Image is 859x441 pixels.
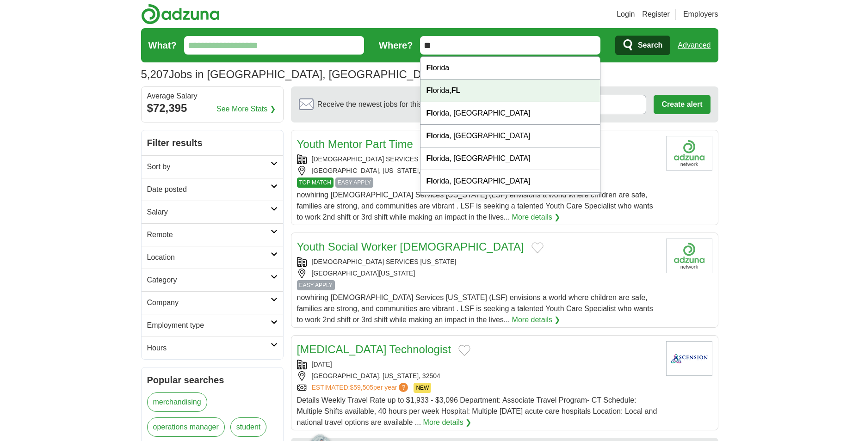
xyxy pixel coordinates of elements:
img: Company logo [666,239,712,273]
div: orida, [GEOGRAPHIC_DATA] [420,147,600,170]
a: Sort by [142,155,283,178]
h2: Category [147,275,271,286]
a: operations manager [147,417,225,437]
a: More details ❯ [423,417,472,428]
div: orida [420,57,600,80]
a: Youth Social Worker [DEMOGRAPHIC_DATA] [297,240,524,253]
a: Hours [142,337,283,359]
h2: Company [147,297,271,308]
h2: Filter results [142,130,283,155]
img: Adzuna logo [141,4,220,24]
span: EASY APPLY [335,178,373,188]
div: $72,395 [147,100,278,116]
div: orida, [GEOGRAPHIC_DATA] [420,170,600,193]
a: Company [142,291,283,314]
span: 5,207 [141,66,169,83]
div: orida, [GEOGRAPHIC_DATA] [420,193,600,215]
a: [MEDICAL_DATA] Technologist [297,343,451,355]
div: orida, [GEOGRAPHIC_DATA] [420,102,600,125]
h2: Remote [147,229,271,240]
div: [DEMOGRAPHIC_DATA] SERVICES [US_STATE] [297,154,659,164]
a: ESTIMATED:$59,505per year? [312,383,410,393]
a: Login [617,9,635,20]
label: Where? [379,38,413,52]
h2: Location [147,252,271,263]
strong: FL [451,86,461,94]
a: Location [142,246,283,269]
span: Search [638,36,662,55]
button: Add to favorite jobs [531,242,544,253]
a: More details ❯ [512,212,561,223]
a: Remote [142,223,283,246]
strong: Fl [426,64,433,72]
span: nowhiring [DEMOGRAPHIC_DATA] Services [US_STATE] (LSF) envisions a world where children are safe,... [297,294,653,324]
strong: Fl [426,177,433,185]
span: nowhiring [DEMOGRAPHIC_DATA] Services [US_STATE] (LSF) envisions a world where children are safe,... [297,191,653,221]
div: [DEMOGRAPHIC_DATA] SERVICES [US_STATE] [297,257,659,267]
div: Average Salary [147,92,278,100]
a: Youth Mentor Part Time [297,138,413,150]
a: Register [642,9,670,20]
a: Employment type [142,314,283,337]
strong: Fl [426,86,433,94]
img: Company logo [666,136,712,171]
strong: Fl [426,154,433,162]
button: Create alert [654,95,710,114]
span: TOP MATCH [297,178,334,188]
button: Add to favorite jobs [458,345,470,356]
span: $59,505 [350,384,373,391]
a: More details ❯ [512,314,561,325]
a: merchandising [147,392,207,412]
span: Receive the newest jobs for this search : [317,99,476,110]
h1: Jobs in [GEOGRAPHIC_DATA], [GEOGRAPHIC_DATA] [141,68,445,80]
span: ? [399,383,408,392]
strong: Fl [426,109,433,117]
a: Advanced [678,36,711,55]
h2: Hours [147,343,271,354]
strong: Fl [426,132,433,140]
a: Category [142,269,283,291]
a: Employers [683,9,718,20]
div: orida, [420,80,600,102]
span: Details Weekly Travel Rate up to $1,933 - $3,096 Department: Associate Travel Program- CT Schedul... [297,396,657,426]
a: [DATE] [312,361,332,368]
h2: Salary [147,207,271,218]
span: NEW [414,383,431,393]
a: student [230,417,266,437]
h2: Popular searches [147,373,278,387]
div: [GEOGRAPHIC_DATA], [US_STATE], 32504 [297,371,659,381]
span: EASY APPLY [297,280,335,290]
img: Ascension logo [666,341,712,376]
h2: Employment type [147,320,271,331]
h2: Sort by [147,161,271,172]
label: What? [148,38,177,52]
a: Date posted [142,178,283,201]
div: [GEOGRAPHIC_DATA][US_STATE] [297,269,659,278]
div: [GEOGRAPHIC_DATA], [US_STATE], 32520 [297,166,659,176]
a: See More Stats ❯ [216,104,276,115]
a: Salary [142,201,283,223]
div: orida, [GEOGRAPHIC_DATA] [420,125,600,147]
button: Search [615,36,670,55]
h2: Date posted [147,184,271,195]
